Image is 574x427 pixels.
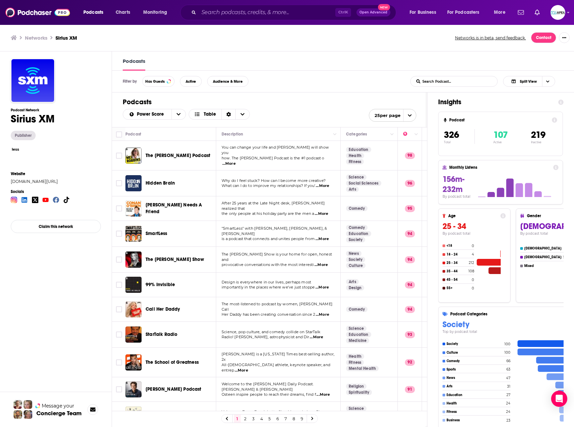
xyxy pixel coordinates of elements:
[447,367,505,372] h4: Sports
[503,76,564,87] h2: Choose View
[207,76,248,87] button: Audience & More
[331,130,339,139] button: Column Actions
[13,400,22,409] img: Sydney Profile
[116,257,122,263] span: Toggle select row
[444,129,459,141] span: 326
[520,80,537,83] span: Split View
[563,255,568,260] h4: 175
[146,202,212,215] a: [PERSON_NAME] Needs A Friend
[447,8,480,17] span: For Podcasters
[116,153,122,159] span: Toggle select row
[146,202,202,215] span: [PERSON_NAME] Needs A Friend
[447,244,470,248] h4: <18
[438,98,553,106] h1: Insights
[5,6,70,19] img: Podchaser - Follow, Share and Rate Podcasts
[314,262,328,268] span: ...More
[125,148,142,164] img: The Mel Robbins Podcast
[222,302,333,312] span: The most-listened to podcast by women, [PERSON_NAME] Call
[55,35,77,41] a: Sirius XM
[315,285,329,290] span: ...More
[356,8,390,16] button: Open AdvancedNew
[116,359,122,365] span: Toggle select row
[142,76,175,87] button: Has Guests
[447,286,470,290] h4: 55+
[116,231,122,237] span: Toggle select row
[125,251,142,268] img: The Megyn Kelly Show
[125,130,141,138] div: Podcast
[11,131,36,140] button: Publisher
[83,8,103,17] span: Podcasts
[443,194,473,199] h4: By podcast total
[123,109,186,120] h2: Choose List sort
[550,5,565,20] button: Show profile menu
[447,393,505,397] h4: Education
[412,130,420,139] button: Column Actions
[125,406,142,423] a: Ologies with Alie Ward
[315,236,329,242] span: ...More
[222,211,314,216] span: the only people at his holiday party are the men a
[146,281,175,288] a: 99% Invisible
[443,7,489,18] button: open menu
[346,181,381,186] a: Social Sciences
[11,179,95,184] a: [DOMAIN_NAME][URL]
[472,244,474,248] h4: 0
[222,352,335,362] span: [PERSON_NAME] is a [US_STATE] Times best-selling author, 2x
[532,7,542,18] a: Show notifications dropdown
[316,183,329,189] span: ...More
[143,8,167,17] span: Monitoring
[447,278,470,282] h4: 45 - 54
[222,262,314,267] span: provocative conversations with the most interesti
[235,368,248,373] span: ...More
[146,386,201,393] a: [PERSON_NAME] Podcast
[234,415,241,423] a: 1
[125,354,142,371] img: The School of Greatness
[146,282,175,287] span: 99% Invisible
[242,415,249,423] a: 2
[222,178,326,183] span: Why do I feel stuck? How can I become more creative?
[221,109,235,119] div: Sort Direction
[222,312,315,317] span: Her Daddy has been creating conversation since 2
[125,200,142,217] img: Conan O’Brien Needs A Friend
[405,180,415,187] p: 96
[531,129,545,141] span: 219
[447,359,505,363] h4: Comedy
[125,277,142,293] img: 99% Invisible
[559,32,570,43] button: Show More Button
[316,312,329,317] span: ...More
[494,8,505,17] span: More
[146,306,180,313] a: Call Her Daddy
[503,76,555,87] button: Choose View
[550,5,565,20] img: User Profile
[453,35,528,41] button: Networks is in beta, send feedback.
[472,286,474,290] h4: 0
[405,281,415,288] p: 94
[266,415,273,423] a: 5
[146,332,177,337] span: StarTalk Radio
[146,152,210,159] a: The [PERSON_NAME] Podcast
[504,350,510,355] h4: 100
[79,7,112,18] button: open menu
[291,415,297,423] a: 8
[405,152,415,159] p: 98
[524,255,562,259] h4: [DEMOGRAPHIC_DATA]
[222,226,327,236] span: "SmartLess" with [PERSON_NAME], [PERSON_NAME], & [PERSON_NAME]
[222,410,333,414] span: Volcanoes. Trees. Drunk butterflies. Mars missions. Slug sex.
[506,410,510,414] h4: 24
[11,112,54,125] h1: Sirius XM
[116,386,122,392] span: Toggle select row
[403,130,413,138] div: Power Score
[125,301,142,317] img: Call Her Daddy
[507,384,510,389] h4: 31
[493,141,508,144] p: Active
[315,211,328,217] span: ...More
[405,386,415,393] p: 91
[189,109,250,120] h2: Choose View
[515,7,527,18] a: Show notifications dropdown
[405,230,415,237] p: 94
[187,5,403,20] div: Search podcasts, credits, & more...
[506,376,510,380] h4: 47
